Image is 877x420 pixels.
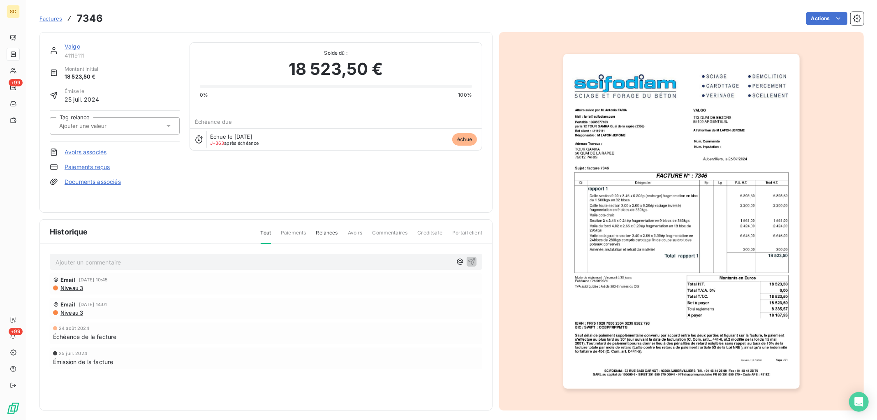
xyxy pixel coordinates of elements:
span: Solde dû : [200,49,472,57]
img: Logo LeanPay [7,402,20,415]
span: Relances [316,229,338,243]
span: Commentaires [373,229,408,243]
span: Avoirs [348,229,363,243]
span: 18 523,50 € [65,73,98,81]
img: invoice_thumbnail [563,54,800,389]
h3: 7346 [77,11,103,26]
span: Niveau 3 [60,309,83,316]
span: échue [452,133,477,146]
span: Échue le [DATE] [210,133,252,140]
div: SC [7,5,20,18]
span: Tout [261,229,271,244]
span: 100% [458,91,472,99]
span: +99 [9,79,23,86]
span: Échéance due [195,118,232,125]
span: 24 août 2024 [59,326,89,331]
span: Historique [50,226,88,237]
span: J+363 [210,140,224,146]
span: [DATE] 14:01 [79,302,107,307]
a: Avoirs associés [65,148,106,156]
span: Niveau 3 [60,285,83,291]
span: Creditsafe [417,229,442,243]
span: 41119111 [65,52,180,59]
span: [DATE] 10:45 [79,277,108,282]
a: +99 [7,81,19,94]
span: 25 juil. 2024 [65,95,99,104]
input: Ajouter une valeur [58,122,141,130]
span: Paiements [281,229,306,243]
span: Montant initial [65,65,98,73]
span: après échéance [210,141,259,146]
button: Actions [806,12,847,25]
div: Open Intercom Messenger [849,392,869,412]
span: Émise le [65,88,99,95]
a: Documents associés [65,178,121,186]
span: 18 523,50 € [289,57,383,81]
span: 0% [200,91,208,99]
span: Échéance de la facture [53,332,116,341]
span: Email [60,301,76,308]
span: 25 juil. 2024 [59,351,87,356]
a: Valgo [65,43,80,50]
span: Émission de la facture [53,357,113,366]
span: Email [60,276,76,283]
span: Factures [39,15,62,22]
a: Factures [39,14,62,23]
a: Paiements reçus [65,163,110,171]
span: +99 [9,328,23,335]
span: Portail client [452,229,482,243]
